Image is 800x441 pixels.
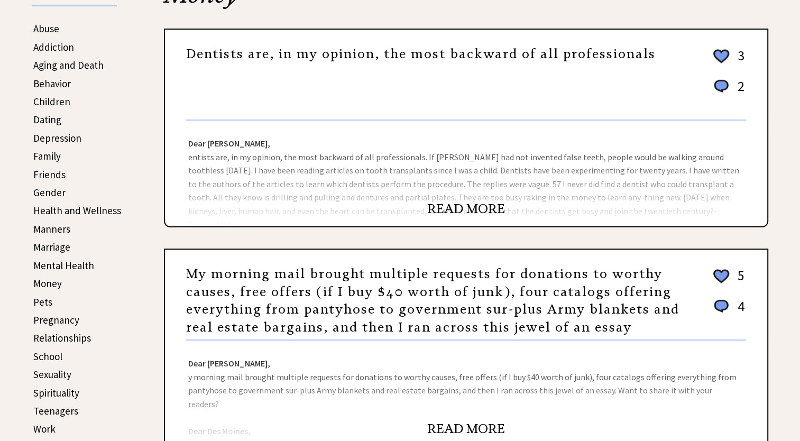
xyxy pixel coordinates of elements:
a: Gender [33,186,66,199]
a: Children [33,95,70,108]
img: heart_outline%202.png [712,47,731,66]
img: message_round%201.png [712,298,731,315]
img: message_round%201.png [712,78,731,95]
a: Pets [33,296,52,308]
strong: Dear [PERSON_NAME], [188,138,270,149]
a: Friends [33,168,66,181]
td: 4 [732,297,745,325]
a: Dentists are, in my opinion, the most backward of all professionals [186,46,656,62]
a: Relationships [33,332,91,344]
a: Depression [33,132,81,144]
td: 5 [732,267,745,296]
div: entists are, in my opinion, the most backward of all professionals. If [PERSON_NAME] had not inve... [165,121,767,226]
a: Abuse [33,22,59,35]
a: READ MORE [427,421,505,437]
a: Sexuality [33,368,71,381]
a: Dating [33,113,61,126]
a: Mental Health [33,259,94,272]
a: Health and Wellness [33,204,121,217]
img: heart_outline%202.png [712,267,731,286]
a: Manners [33,223,70,235]
strong: Dear [PERSON_NAME], [188,358,270,369]
a: My morning mail brought multiple requests for donations to worthy causes, free offers (if I buy $... [186,266,679,335]
a: READ MORE [427,201,505,217]
a: Aging and Death [33,59,104,71]
a: Behavior [33,77,71,90]
a: Work [33,422,56,435]
a: Family [33,150,61,162]
a: Money [33,277,62,290]
a: Marriage [33,241,70,253]
td: 3 [732,47,745,76]
a: Addiction [33,41,74,53]
a: Teenagers [33,405,78,417]
a: School [33,350,62,363]
td: 2 [732,77,745,105]
a: Pregnancy [33,314,79,326]
a: Spirituality [33,387,79,399]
